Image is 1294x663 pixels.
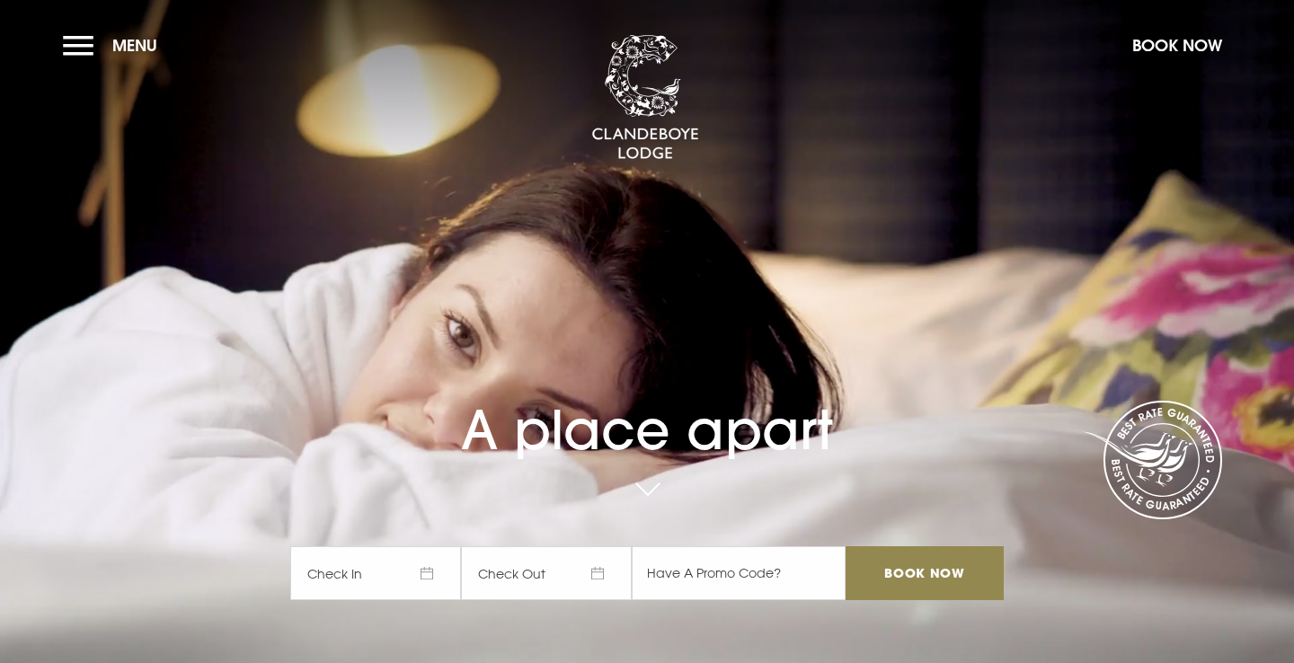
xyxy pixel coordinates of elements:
button: Menu [63,26,166,65]
span: Menu [112,35,157,56]
button: Book Now [1123,26,1231,65]
span: Check Out [461,546,632,600]
input: Have A Promo Code? [632,546,846,600]
span: Check In [290,546,461,600]
img: Clandeboye Lodge [591,35,699,161]
input: Book Now [846,546,1004,600]
h1: A place apart [290,358,1004,462]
